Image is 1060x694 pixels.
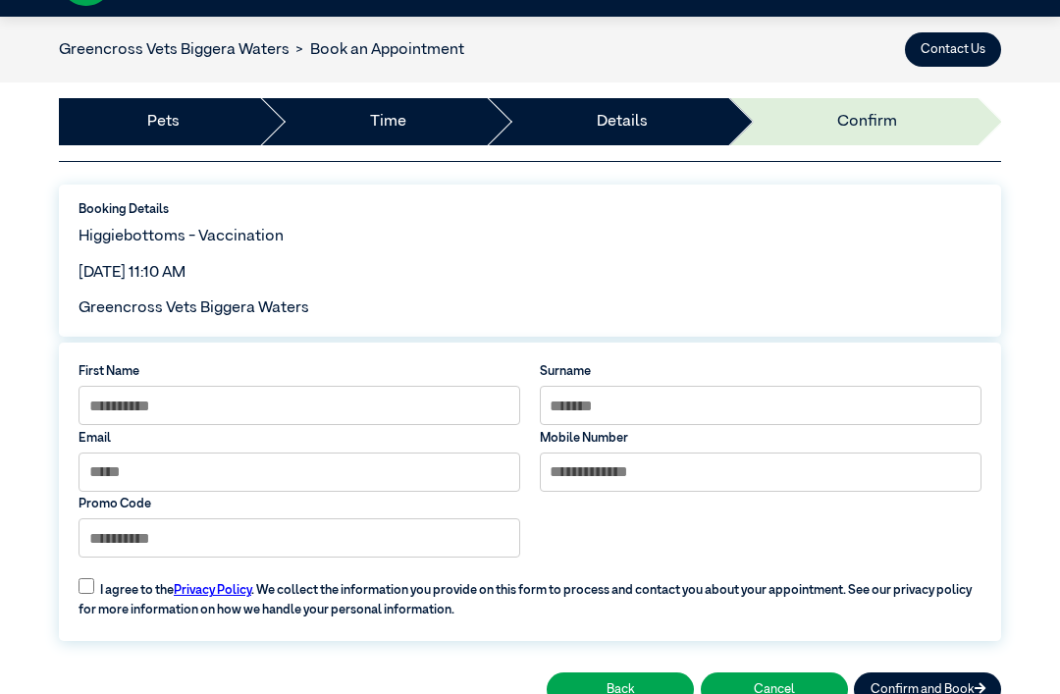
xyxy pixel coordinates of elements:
label: Email [79,429,520,448]
li: Book an Appointment [290,38,464,62]
span: Higgiebottoms - Vaccination [79,229,284,244]
a: Details [597,110,648,133]
nav: breadcrumb [59,38,464,62]
span: [DATE] 11:10 AM [79,265,185,281]
a: Privacy Policy [174,584,251,597]
button: Contact Us [905,32,1001,67]
a: Greencross Vets Biggera Waters [59,42,290,58]
label: Mobile Number [540,429,981,448]
label: Booking Details [79,200,981,219]
label: Promo Code [79,495,520,513]
a: Pets [147,110,180,133]
label: First Name [79,362,520,381]
label: Surname [540,362,981,381]
span: Greencross Vets Biggera Waters [79,300,309,316]
a: Time [370,110,406,133]
input: I agree to thePrivacy Policy. We collect the information you provide on this form to process and ... [79,578,94,594]
label: I agree to the . We collect the information you provide on this form to process and contact you a... [69,566,990,619]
